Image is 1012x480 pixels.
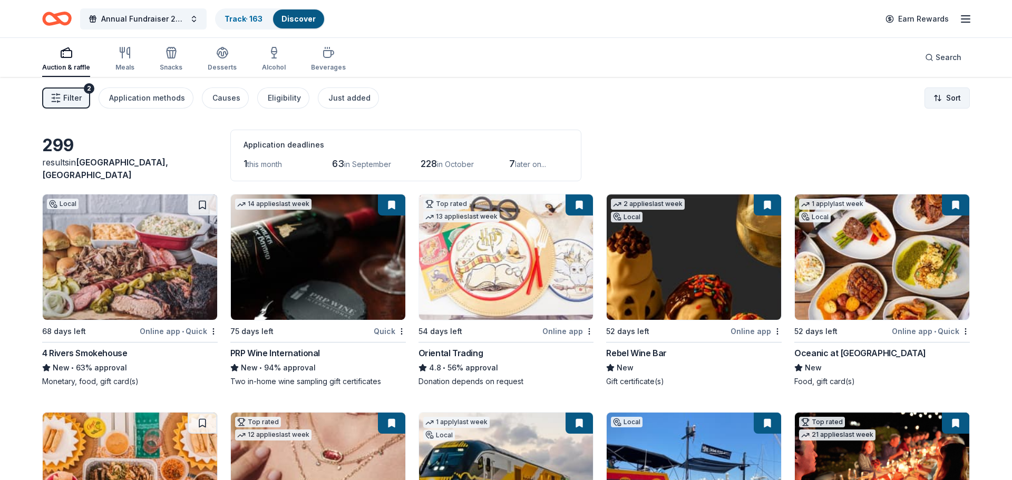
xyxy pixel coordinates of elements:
button: Alcohol [262,42,286,77]
div: Online app [542,325,593,338]
span: • [182,327,184,336]
div: PRP Wine International [230,347,320,359]
div: Local [799,212,831,222]
div: Donation depends on request [419,376,594,387]
a: Image for Oriental TradingTop rated13 applieslast week54 days leftOnline appOriental Trading4.8•5... [419,194,594,387]
div: 52 days left [794,325,838,338]
div: Food, gift card(s) [794,376,970,387]
div: Two in-home wine sampling gift certificates [230,376,406,387]
a: Home [42,6,72,31]
span: in September [344,160,391,169]
div: Local [47,199,79,209]
div: Alcohol [262,63,286,72]
span: in October [437,160,474,169]
span: • [71,364,74,372]
div: Auction & raffle [42,63,90,72]
button: Sort [925,87,970,109]
div: results [42,156,218,181]
div: Top rated [423,199,469,209]
div: Local [611,417,643,427]
div: Top rated [235,417,281,427]
div: 1 apply last week [799,199,865,210]
div: Desserts [208,63,237,72]
span: New [617,361,634,374]
div: Rebel Wine Bar [606,347,666,359]
div: Application methods [109,92,185,104]
div: 14 applies last week [235,199,312,210]
span: Search [936,51,961,64]
div: Beverages [311,63,346,72]
img: Image for Oriental Trading [419,194,593,320]
button: Eligibility [257,87,309,109]
span: 7 [509,158,515,169]
span: [GEOGRAPHIC_DATA], [GEOGRAPHIC_DATA] [42,157,168,180]
div: Oceanic at [GEOGRAPHIC_DATA] [794,347,926,359]
div: Monetary, food, gift card(s) [42,376,218,387]
div: Online app Quick [140,325,218,338]
div: Gift certificate(s) [606,376,782,387]
div: 94% approval [230,361,406,374]
span: later on... [515,160,546,169]
a: Earn Rewards [879,9,955,28]
div: Eligibility [268,92,301,104]
a: Image for Rebel Wine Bar2 applieslast weekLocal52 days leftOnline appRebel Wine BarNewGift certif... [606,194,782,387]
div: 54 days left [419,325,462,338]
button: Beverages [311,42,346,77]
span: Sort [946,92,961,104]
div: 75 days left [230,325,274,338]
img: Image for Oceanic at Pompano Beach [795,194,969,320]
a: Image for PRP Wine International14 applieslast week75 days leftQuickPRP Wine InternationalNew•94%... [230,194,406,387]
div: Top rated [799,417,845,427]
span: • [934,327,936,336]
div: Online app [731,325,782,338]
div: Quick [374,325,406,338]
div: Local [611,212,643,222]
button: Snacks [160,42,182,77]
div: Meals [115,63,134,72]
div: 68 days left [42,325,86,338]
div: 299 [42,135,218,156]
span: 228 [421,158,437,169]
button: Application methods [99,87,193,109]
div: 2 applies last week [611,199,685,210]
div: 56% approval [419,361,594,374]
span: in [42,157,168,180]
div: Application deadlines [244,139,568,151]
div: 63% approval [42,361,218,374]
span: New [241,361,258,374]
span: Filter [63,92,82,104]
span: • [443,364,445,372]
div: 1 apply last week [423,417,490,428]
button: Search [917,47,970,68]
button: Annual Fundraiser 2025 [80,8,207,30]
a: Track· 163 [225,14,262,23]
div: 12 applies last week [235,429,312,440]
span: 63 [332,158,344,169]
button: Filter2 [42,87,90,109]
button: Just added [318,87,379,109]
img: Image for PRP Wine International [231,194,405,320]
span: New [805,361,822,374]
div: Oriental Trading [419,347,483,359]
div: 2 [84,83,94,94]
span: this month [247,160,282,169]
a: Discover [281,14,316,23]
div: 52 days left [606,325,649,338]
div: Local [423,430,455,440]
div: Just added [328,92,371,104]
div: Causes [212,92,240,104]
div: 4 Rivers Smokehouse [42,347,127,359]
div: 13 applies last week [423,211,500,222]
button: Auction & raffle [42,42,90,77]
img: Image for Rebel Wine Bar [607,194,781,320]
span: 1 [244,158,247,169]
button: Meals [115,42,134,77]
span: Annual Fundraiser 2025 [101,13,186,25]
a: Image for 4 Rivers SmokehouseLocal68 days leftOnline app•Quick4 Rivers SmokehouseNew•63% approval... [42,194,218,387]
span: New [53,361,70,374]
span: • [259,364,262,372]
div: 21 applies last week [799,429,875,440]
span: 4.8 [429,361,441,374]
button: Track· 163Discover [215,8,325,30]
div: Online app Quick [892,325,970,338]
